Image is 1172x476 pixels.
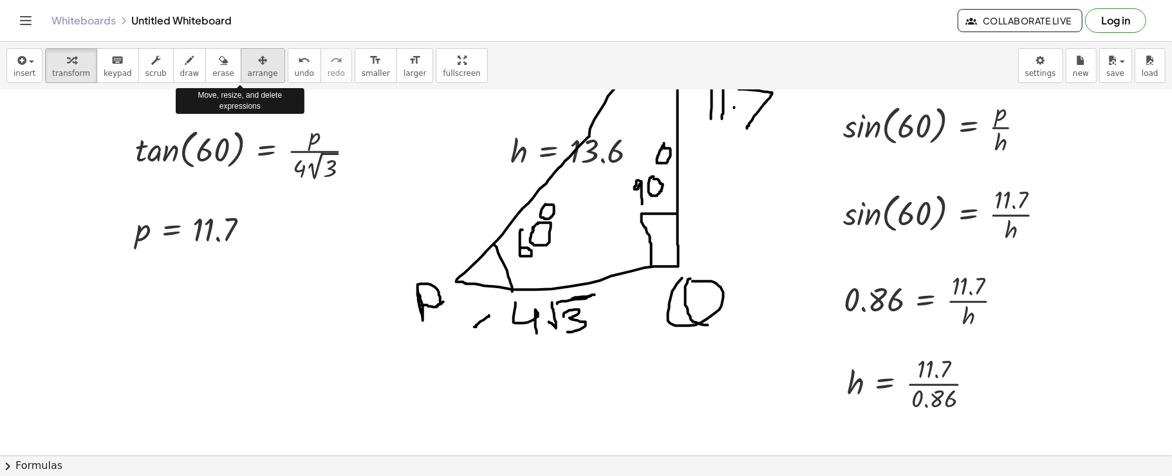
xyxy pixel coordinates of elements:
[97,48,139,83] button: keyboardkeypad
[969,15,1072,26] span: Collaborate Live
[14,69,35,78] span: insert
[1135,48,1166,83] button: load
[145,69,167,78] span: scrub
[1073,69,1089,78] span: new
[362,69,390,78] span: smaller
[321,48,352,83] button: redoredo
[138,48,174,83] button: scrub
[176,88,304,114] div: Move, resize, and delete expressions
[1142,69,1158,78] span: load
[369,53,382,68] i: format_size
[396,48,433,83] button: format_sizelarger
[241,48,285,83] button: arrange
[443,69,480,78] span: fullscreen
[52,69,90,78] span: transform
[436,48,487,83] button: fullscreen
[205,48,241,83] button: erase
[212,69,234,78] span: erase
[1018,48,1063,83] button: settings
[51,14,116,27] a: Whiteboards
[111,53,124,68] i: keyboard
[295,69,314,78] span: undo
[409,53,421,68] i: format_size
[355,48,397,83] button: format_sizesmaller
[45,48,97,83] button: transform
[248,69,278,78] span: arrange
[6,48,42,83] button: insert
[328,69,345,78] span: redo
[104,69,132,78] span: keypad
[1085,8,1146,33] button: Log in
[1025,69,1056,78] span: settings
[1066,48,1097,83] button: new
[958,9,1083,32] button: Collaborate Live
[180,69,200,78] span: draw
[15,10,36,31] button: Toggle navigation
[330,53,342,68] i: redo
[404,69,426,78] span: larger
[298,53,310,68] i: undo
[288,48,321,83] button: undoundo
[1099,48,1132,83] button: save
[1106,69,1124,78] span: save
[173,48,207,83] button: draw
